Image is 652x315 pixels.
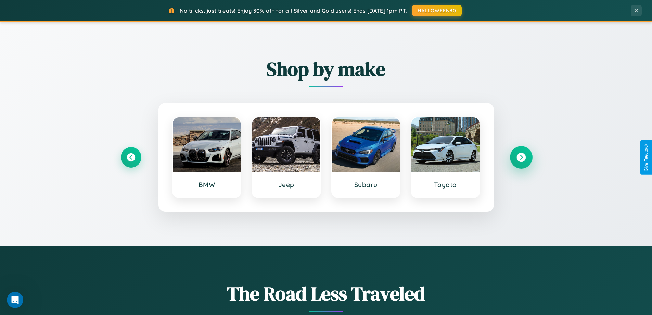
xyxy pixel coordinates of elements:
h1: The Road Less Traveled [121,280,532,307]
h3: Jeep [259,181,314,189]
button: HALLOWEEN30 [412,5,462,16]
iframe: Intercom live chat [7,292,23,308]
h2: Shop by make [121,56,532,82]
h3: Toyota [418,181,473,189]
h3: BMW [180,181,234,189]
h3: Subaru [339,181,393,189]
span: No tricks, just treats! Enjoy 30% off for all Silver and Gold users! Ends [DATE] 1pm PT. [180,7,407,14]
div: Give Feedback [644,144,649,171]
